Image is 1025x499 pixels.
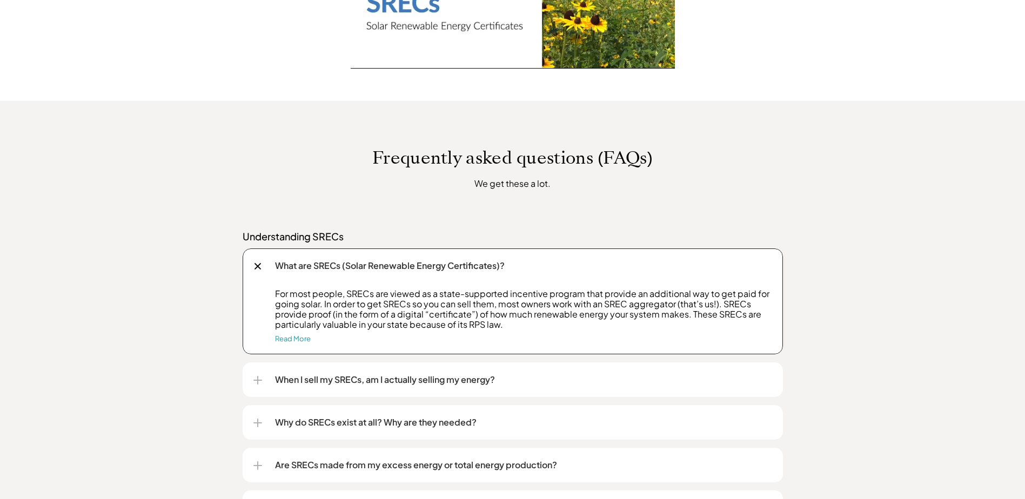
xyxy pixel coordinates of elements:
p: We get these a lot. [312,177,713,190]
a: Read More [275,334,311,343]
p: Are SRECs made from my excess energy or total energy production? [275,458,772,471]
p: Understanding SRECs [243,230,783,243]
p: Frequently asked questions (FAQs) [205,147,821,168]
p: For most people, SRECs are viewed as a state-supported incentive program that provide an addition... [275,288,772,330]
p: What are SRECs (Solar Renewable Energy Certificates)? [275,259,772,272]
p: Why do SRECs exist at all? Why are they needed? [275,416,772,429]
p: When I sell my SRECs, am I actually selling my energy? [275,373,772,386]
